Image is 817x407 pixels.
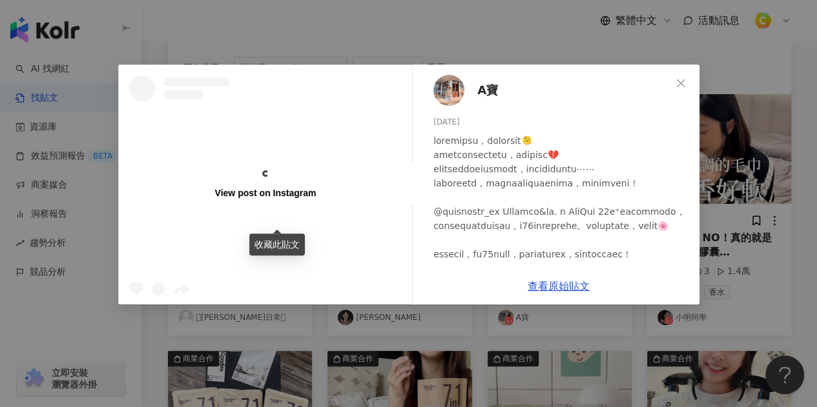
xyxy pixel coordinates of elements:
[676,78,686,88] span: close
[249,233,305,255] div: 收藏此貼文
[477,81,498,99] span: A寶
[433,116,689,128] div: [DATE]
[668,70,694,96] button: Close
[528,280,590,292] a: 查看原始貼文
[119,65,412,304] a: View post on Instagram
[433,75,464,106] img: KOL Avatar
[214,187,316,199] div: View post on Instagram
[433,75,671,106] a: KOL AvatarA寶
